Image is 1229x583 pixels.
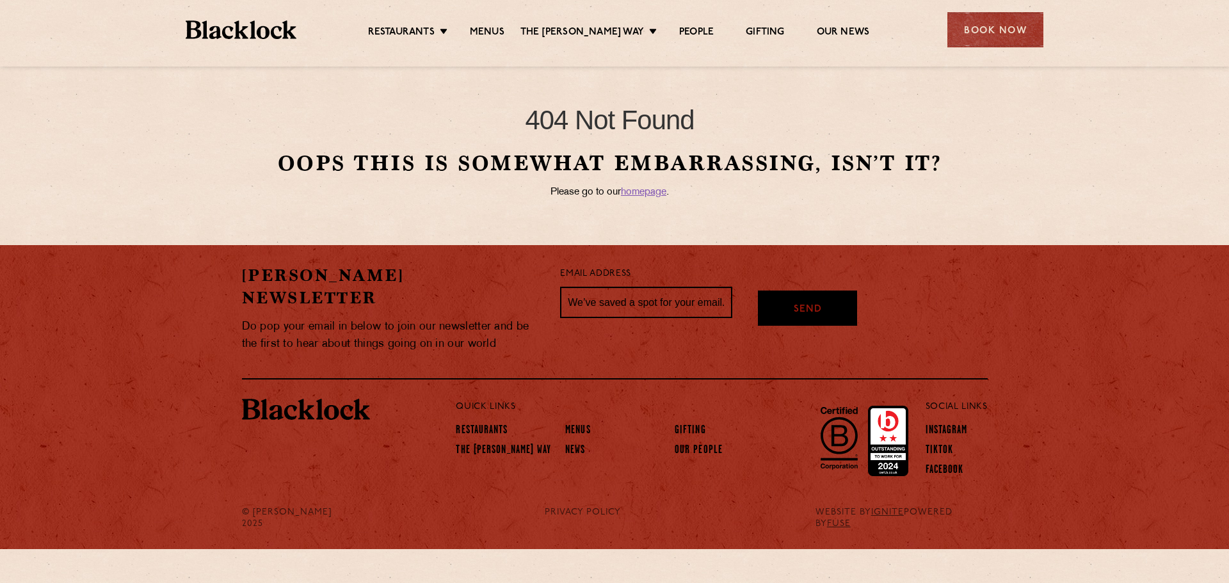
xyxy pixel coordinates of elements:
a: Facebook [926,464,964,478]
h2: Oops this is somewhat embarrassing, isn’t it? [71,151,1148,176]
img: Accred_2023_2star.png [868,406,908,476]
p: Please go to our . [71,188,1148,198]
a: Restaurants [456,424,508,438]
a: homepage [621,188,666,197]
a: Our People [675,444,723,458]
span: Send [794,303,822,317]
a: Gifting [675,424,706,438]
a: The [PERSON_NAME] Way [520,26,644,40]
img: BL_Textured_Logo-footer-cropped.svg [242,399,370,420]
a: TikTok [926,444,954,458]
label: Email Address [560,267,631,282]
div: WEBSITE BY POWERED BY [806,507,997,530]
a: Menus [565,424,591,438]
a: People [679,26,714,40]
a: Restaurants [368,26,435,40]
a: Our News [817,26,870,40]
div: © [PERSON_NAME] 2025 [232,507,360,530]
p: Social Links [926,399,988,415]
a: FUSE [827,519,851,529]
p: Quick Links [456,399,883,415]
a: The [PERSON_NAME] Way [456,444,551,458]
a: IGNITE [871,507,904,517]
a: PRIVACY POLICY [545,507,621,518]
h1: 404 Not Found [71,104,1148,137]
div: Book Now [947,12,1043,47]
img: BL_Textured_Logo-footer-cropped.svg [186,20,296,39]
img: B-Corp-Logo-Black-RGB.svg [813,399,865,476]
a: Instagram [926,424,968,438]
a: News [565,444,585,458]
a: Menus [470,26,504,40]
p: Do pop your email in below to join our newsletter and be the first to hear about things going on ... [242,318,542,353]
h2: [PERSON_NAME] Newsletter [242,264,542,309]
input: We’ve saved a spot for your email... [560,287,732,319]
a: Gifting [746,26,784,40]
